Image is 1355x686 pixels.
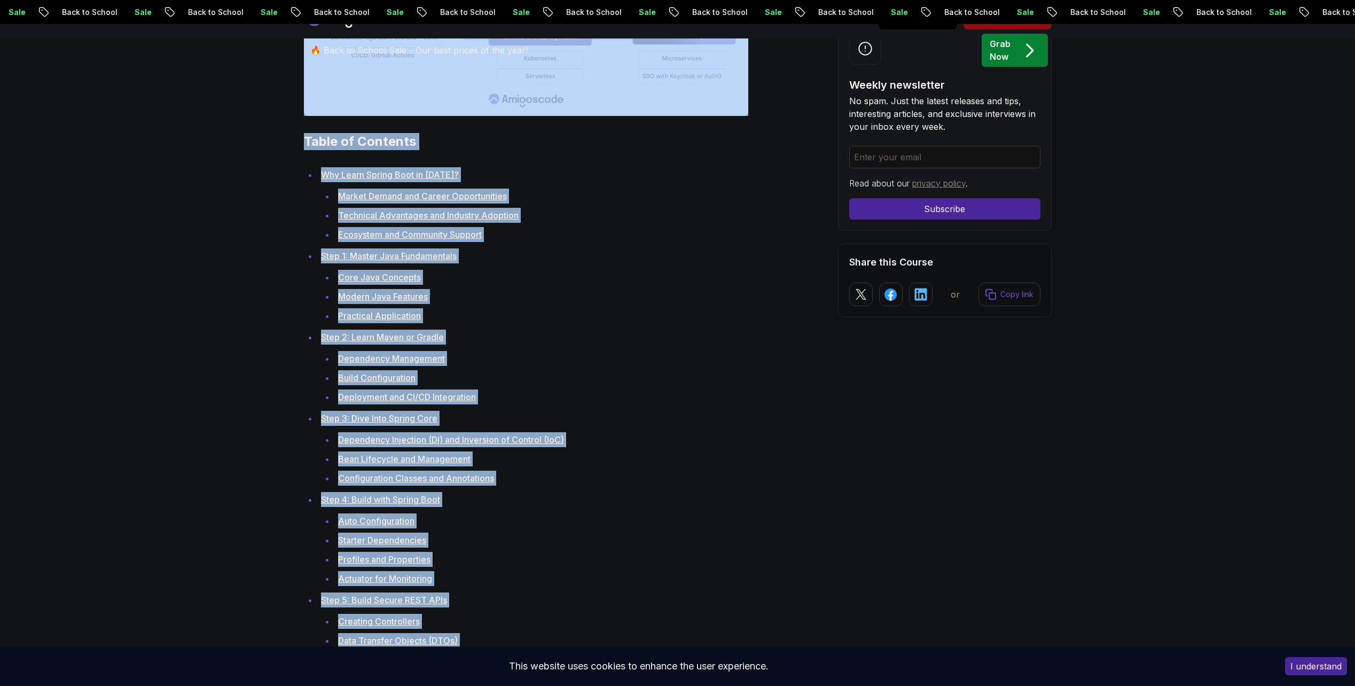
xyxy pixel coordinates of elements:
[935,7,1007,18] p: Back to School
[338,554,430,565] a: Profiles and Properties
[430,7,503,18] p: Back to School
[1187,7,1259,18] p: Back to School
[990,37,1011,63] p: Grab Now
[978,283,1040,306] button: Copy link
[338,210,519,221] a: Technical Advantages and Industry Adoption
[321,251,457,261] a: Step 1: Master Java Fundamentals
[951,288,960,301] p: or
[338,229,482,240] a: Ecosystem and Community Support
[338,516,414,526] a: Auto Configuration
[321,413,437,424] a: Step 3: Dive Into Spring Core
[338,191,507,201] a: Market Demand and Career Opportunities
[338,272,421,283] a: Core Java Concepts
[338,353,445,364] a: Dependency Management
[304,7,377,18] p: Back to School
[304,133,821,150] h2: Table of Contents
[251,7,285,18] p: Sale
[809,7,881,18] p: Back to School
[338,291,428,302] a: Modern Java Features
[338,310,421,321] a: Practical Application
[338,635,458,646] a: Data Transfer Objects (DTOs)
[849,95,1040,133] p: No spam. Just the latest releases and tips, interesting articles, and exclusive interviews in you...
[849,146,1040,168] input: Enter your email
[1259,7,1294,18] p: Sale
[683,7,755,18] p: Back to School
[125,7,159,18] p: Sale
[338,392,476,402] a: Deployment and CI/CD Integration
[52,7,125,18] p: Back to School
[310,44,528,57] p: 🔥 Back to School Sale - Our best prices of the year!
[755,7,789,18] p: Sale
[881,7,915,18] p: Sale
[849,198,1040,220] button: Subscribe
[338,473,494,484] a: Configuration Classes and Annotations
[338,454,471,464] a: Bean Lifecycle and Management
[178,7,251,18] p: Back to School
[1285,657,1347,675] button: Accept cookies
[629,7,663,18] p: Sale
[1133,7,1168,18] p: Sale
[1007,7,1041,18] p: Sale
[849,77,1040,92] h2: Weekly newsletter
[557,7,629,18] p: Back to School
[1061,7,1133,18] p: Back to School
[338,573,432,584] a: Actuator for Monitoring
[321,494,440,505] a: Step 4: Build with Spring Boot
[8,654,1269,678] div: This website uses cookies to enhance the user experience.
[321,595,447,605] a: Step 5: Build Secure REST APIs
[849,177,1040,190] p: Read about our .
[377,7,411,18] p: Sale
[338,372,416,383] a: Build Configuration
[503,7,537,18] p: Sale
[338,616,420,627] a: Creating Controllers
[338,434,564,445] a: Dependency Injection (DI) and Inversion of Control (IoC)
[1000,289,1033,300] p: Copy link
[321,332,444,342] a: Step 2: Learn Maven or Gradle
[338,535,426,545] a: Starter Dependencies
[321,169,459,180] a: Why Learn Spring Boot in [DATE]?
[912,178,966,189] a: privacy policy
[849,255,1040,270] h2: Share this Course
